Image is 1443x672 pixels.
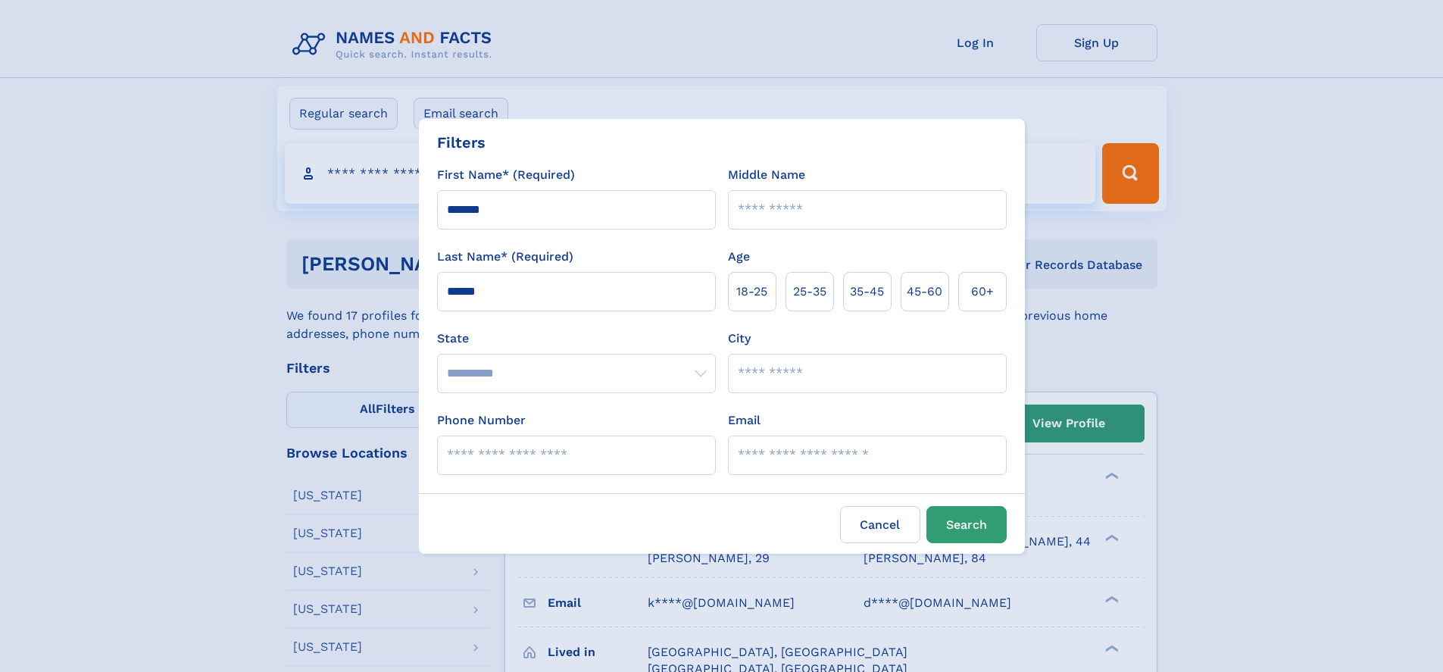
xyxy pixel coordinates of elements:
label: Email [728,411,761,430]
span: 18‑25 [736,283,767,301]
span: 35‑45 [850,283,884,301]
label: Last Name* (Required) [437,248,573,266]
label: First Name* (Required) [437,166,575,184]
label: Middle Name [728,166,805,184]
label: Cancel [840,506,920,543]
span: 45‑60 [907,283,942,301]
label: State [437,330,716,348]
span: 60+ [971,283,994,301]
label: Phone Number [437,411,526,430]
div: Filters [437,131,486,154]
label: City [728,330,751,348]
button: Search [926,506,1007,543]
span: 25‑35 [793,283,826,301]
label: Age [728,248,750,266]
